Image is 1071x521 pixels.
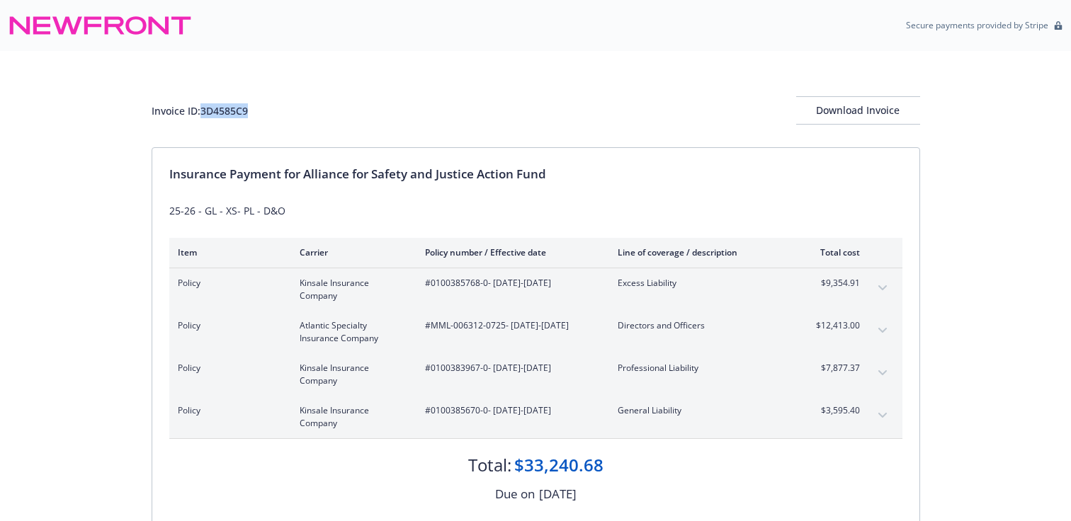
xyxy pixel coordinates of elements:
[618,404,784,417] span: General Liability
[178,246,277,258] div: Item
[618,246,784,258] div: Line of coverage / description
[468,453,511,477] div: Total:
[178,404,277,417] span: Policy
[807,277,860,290] span: $9,354.91
[425,277,595,290] span: #0100385768-0 - [DATE]-[DATE]
[796,96,920,125] button: Download Invoice
[906,19,1048,31] p: Secure payments provided by Stripe
[807,404,860,417] span: $3,595.40
[425,319,595,332] span: #MML-006312-0725 - [DATE]-[DATE]
[495,485,535,503] div: Due on
[807,362,860,374] span: $7,877.37
[425,362,595,374] span: #0100383967-0 - [DATE]-[DATE]
[871,277,894,299] button: expand content
[178,319,277,332] span: Policy
[300,277,402,302] span: Kinsale Insurance Company
[300,404,402,430] span: Kinsale Insurance Company
[300,319,402,345] span: Atlantic Specialty Insurance Company
[871,362,894,384] button: expand content
[618,319,784,332] span: Directors and Officers
[300,362,402,387] span: Kinsale Insurance Company
[169,165,902,183] div: Insurance Payment for Alliance for Safety and Justice Action Fund
[169,203,902,218] div: 25-26 - GL - XS- PL - D&O
[618,362,784,374] span: Professional Liability
[807,246,860,258] div: Total cost
[425,246,595,258] div: Policy number / Effective date
[539,485,577,503] div: [DATE]
[807,319,860,332] span: $12,413.00
[618,277,784,290] span: Excess Liability
[169,311,902,353] div: PolicyAtlantic Specialty Insurance Company#MML-006312-0725- [DATE]-[DATE]Directors and Officers$1...
[169,353,902,396] div: PolicyKinsale Insurance Company#0100383967-0- [DATE]-[DATE]Professional Liability$7,877.37expand ...
[300,246,402,258] div: Carrier
[514,453,603,477] div: $33,240.68
[796,97,920,124] div: Download Invoice
[425,404,595,417] span: #0100385670-0 - [DATE]-[DATE]
[178,277,277,290] span: Policy
[871,404,894,427] button: expand content
[178,362,277,374] span: Policy
[169,396,902,438] div: PolicyKinsale Insurance Company#0100385670-0- [DATE]-[DATE]General Liability$3,595.40expand content
[152,103,248,118] div: Invoice ID: 3D4585C9
[169,268,902,311] div: PolicyKinsale Insurance Company#0100385768-0- [DATE]-[DATE]Excess Liability$9,354.91expand content
[871,319,894,342] button: expand content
